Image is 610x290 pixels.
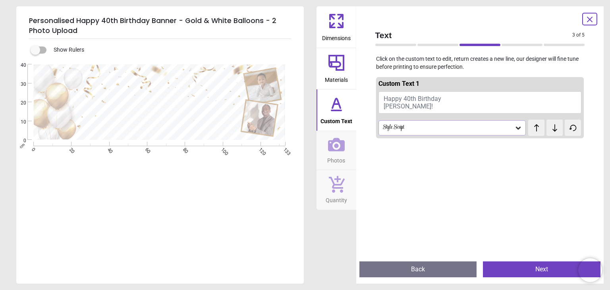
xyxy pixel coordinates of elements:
span: 30 [11,81,26,88]
span: 40 [11,62,26,69]
span: Happy 40th Birthday [PERSON_NAME]! [384,95,441,110]
span: Materials [325,72,348,84]
span: Quantity [326,193,347,205]
button: Custom Text [317,89,356,131]
h5: Personalised Happy 40th Birthday Banner - Gold & White Balloons - 2 Photo Upload [29,13,291,39]
span: Text [375,29,573,41]
button: Happy 40th Birthday [PERSON_NAME]! [378,91,582,114]
span: 10 [11,119,26,126]
span: Custom Text 1 [378,80,419,87]
span: Photos [327,153,345,165]
p: Click on the custom text to edit, return creates a new line, our designer will fine tune before p... [369,55,591,71]
button: Next [483,261,600,277]
span: 20 [11,100,26,106]
div: Show Rulers [35,45,304,55]
button: Quantity [317,170,356,210]
button: Back [359,261,477,277]
span: 3 of 5 [572,32,585,39]
span: Dimensions [322,31,351,43]
span: 0 [11,137,26,144]
iframe: Brevo live chat [578,258,602,282]
div: Style Script [382,124,515,131]
button: Dimensions [317,6,356,48]
span: Custom Text [320,114,352,126]
button: Photos [317,131,356,170]
button: Materials [317,48,356,89]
